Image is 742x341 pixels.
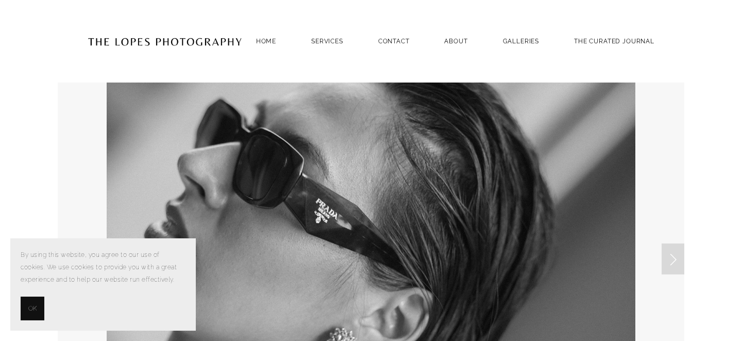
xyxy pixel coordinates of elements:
[574,34,654,48] a: THE CURATED JOURNAL
[311,38,343,45] a: SERVICES
[503,34,539,48] a: GALLERIES
[21,297,44,320] button: OK
[444,34,467,48] a: ABOUT
[662,243,684,274] a: Next Slide
[28,302,37,315] span: OK
[10,238,196,331] section: Cookie banner
[88,16,242,67] img: Portugal Wedding Photographer | The Lopes Photography
[256,34,276,48] a: Home
[378,34,410,48] a: Contact
[21,249,185,286] p: By using this website, you agree to our use of cookies. We use cookies to provide you with a grea...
